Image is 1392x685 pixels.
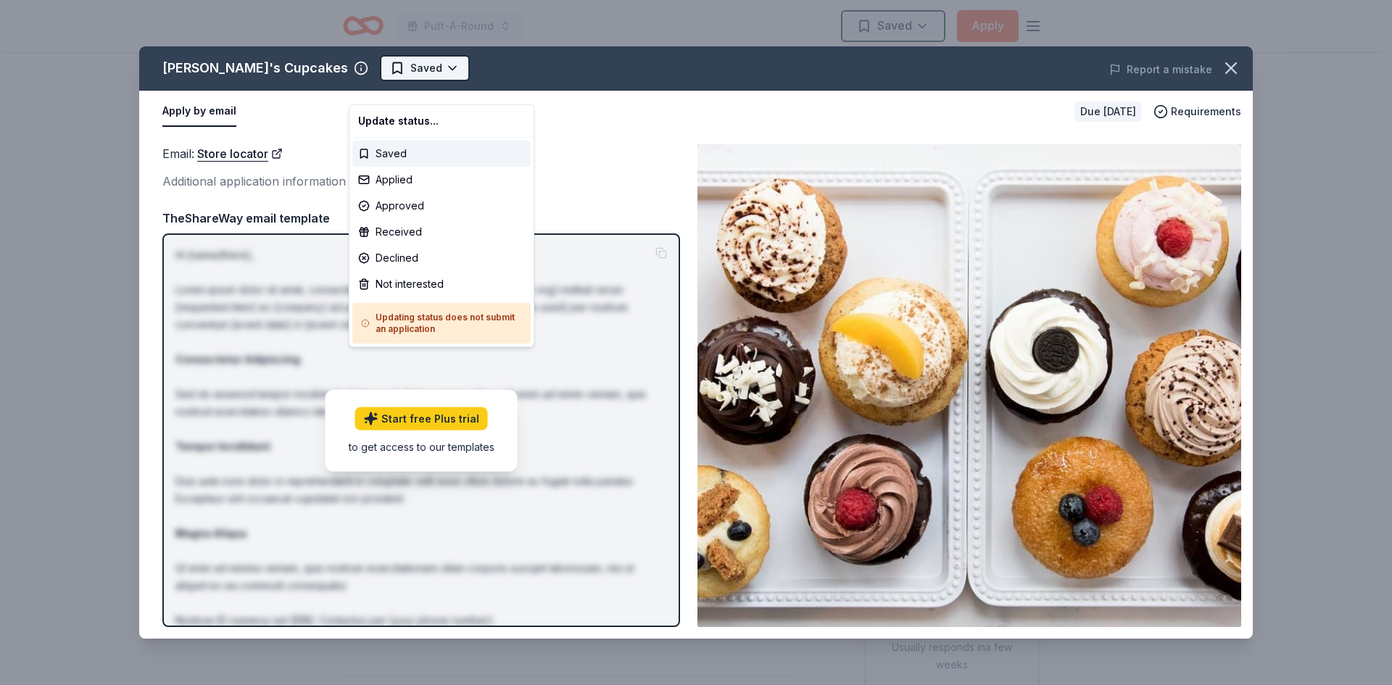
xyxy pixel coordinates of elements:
div: Received [352,219,531,245]
span: Putt-A-Round [424,17,494,35]
h5: Updating status does not submit an application [361,312,522,335]
div: Applied [352,167,531,193]
div: Approved [352,193,531,219]
div: Update status... [352,108,531,134]
div: Declined [352,245,531,271]
div: Saved [352,141,531,167]
div: Not interested [352,271,531,297]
